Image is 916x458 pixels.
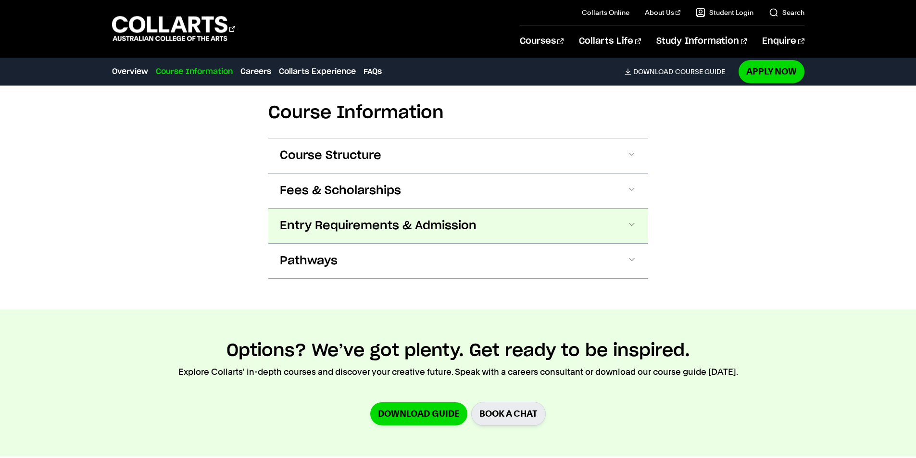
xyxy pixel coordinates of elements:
[280,218,477,234] span: Entry Requirements & Admission
[178,365,738,379] p: Explore Collarts' in-depth courses and discover your creative future. Speak with a careers consul...
[268,173,648,208] button: Fees & Scholarships
[471,402,546,425] a: BOOK A CHAT
[769,8,804,17] a: Search
[645,8,680,17] a: About Us
[280,253,338,269] span: Pathways
[279,66,356,77] a: Collarts Experience
[268,138,648,173] button: Course Structure
[226,340,690,361] h2: Options? We’ve got plenty. Get ready to be inspired.
[370,402,467,425] a: Download Guide
[268,102,648,124] h2: Course Information
[582,8,629,17] a: Collarts Online
[762,25,804,57] a: Enquire
[633,67,673,76] span: Download
[364,66,382,77] a: FAQs
[656,25,747,57] a: Study Information
[280,183,401,198] span: Fees & Scholarships
[112,15,235,42] div: Go to homepage
[520,25,564,57] a: Courses
[156,66,233,77] a: Course Information
[268,244,648,278] button: Pathways
[625,67,733,76] a: DownloadCourse Guide
[112,66,148,77] a: Overview
[240,66,271,77] a: Careers
[579,25,641,57] a: Collarts Life
[696,8,753,17] a: Student Login
[280,148,381,163] span: Course Structure
[268,209,648,243] button: Entry Requirements & Admission
[739,60,804,83] a: Apply Now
